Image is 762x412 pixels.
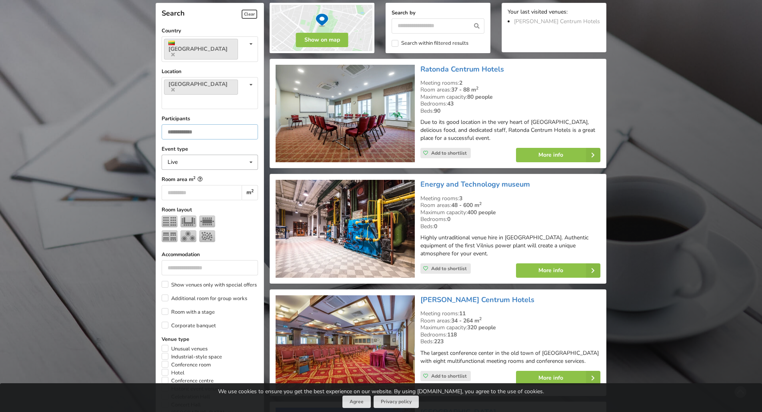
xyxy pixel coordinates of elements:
div: Your last visited venues: [508,9,600,16]
strong: 0 [434,223,437,230]
label: Industrial-style space [162,353,222,361]
label: Hotel [162,369,184,377]
p: Highly untraditional venue hire in [GEOGRAPHIC_DATA]. Authentic equipment of the first Vilnius po... [420,234,600,258]
span: Clear [242,10,257,19]
strong: 90 [434,107,440,115]
strong: 118 [447,331,457,338]
label: Search within filtered results [392,40,468,47]
a: More info [516,371,600,385]
img: Hotel | Vilnius | Ratonda Centrum Hotels [276,65,414,163]
label: Participants [162,115,258,123]
label: Room area m [162,175,258,183]
strong: 80 people [467,93,493,101]
img: Unusual venues | Vilnius | Energy and Technology museum [276,180,414,278]
strong: 0 [447,215,450,223]
label: Room layout [162,206,258,214]
label: Conference centre [162,377,214,385]
strong: 11 [459,310,466,317]
span: Add to shortlist [431,373,467,379]
div: Room areas: [420,202,600,209]
img: Theater [162,215,178,227]
div: Bedrooms: [420,331,600,338]
div: Meeting rooms: [420,195,600,202]
label: Additional room for group works [162,295,247,303]
button: Show on map [296,33,348,47]
div: Meeting rooms: [420,80,600,87]
button: Agree [342,396,371,408]
div: Maximum capacity: [420,209,600,216]
label: Unusual venues [162,345,208,353]
div: m [242,185,258,200]
a: More info [516,148,600,162]
div: Live [168,159,178,165]
a: Ratonda Centrum Hotels [420,64,504,74]
div: Meeting rooms: [420,310,600,317]
div: Bedrooms: [420,216,600,223]
p: The largest conference center in the old town of [GEOGRAPHIC_DATA] with eight multifunctional mee... [420,349,600,365]
label: Country [162,27,258,35]
div: Beds: [420,107,600,115]
div: Room areas: [420,86,600,94]
a: [PERSON_NAME] Centrum Hotels [514,18,600,25]
div: Room areas: [420,317,600,324]
label: Event type [162,145,258,153]
sup: 2 [479,201,482,207]
strong: 48 - 600 m [451,201,482,209]
a: More info [516,263,600,278]
sup: 2 [193,175,196,180]
span: Search [162,8,185,18]
strong: 2 [459,79,462,87]
a: Energy and Technology museum [420,179,530,189]
strong: 320 people [467,324,496,331]
a: Privacy policy [374,396,419,408]
div: Maximum capacity: [420,324,600,331]
label: Conference room [162,361,211,369]
div: Beds: [420,338,600,345]
img: Hotel | Vilnius | Artis Centrum Hotels [276,295,414,390]
label: Corporate banquet [162,322,216,330]
img: Show on map [270,3,374,53]
sup: 2 [251,188,254,194]
img: Banquet [180,230,196,242]
a: [PERSON_NAME] Centrum Hotels [420,295,534,305]
sup: 2 [476,85,478,91]
label: Show venues only with special offers [162,281,257,289]
p: Due to its good location in the very heart of [GEOGRAPHIC_DATA], delicious food, and dedicated st... [420,118,600,142]
span: Add to shortlist [431,265,467,272]
img: Reception [199,230,215,242]
label: Venue type [162,335,258,343]
label: Location [162,68,258,76]
strong: 34 - 264 m [451,317,482,324]
label: Search by [392,9,484,17]
a: [GEOGRAPHIC_DATA] [164,39,238,60]
strong: 43 [447,100,454,107]
div: Bedrooms: [420,100,600,107]
img: Classroom [162,230,178,242]
strong: 37 - 88 m [451,86,478,94]
strong: 400 people [467,209,496,216]
label: Room with a stage [162,308,215,316]
a: [GEOGRAPHIC_DATA] [164,80,238,95]
strong: 223 [434,338,444,345]
img: Boardroom [199,215,215,227]
span: Add to shortlist [431,150,467,156]
div: Beds: [420,223,600,230]
label: Accommodation [162,251,258,259]
div: Maximum capacity: [420,94,600,101]
img: U-shape [180,215,196,227]
sup: 2 [479,316,482,322]
strong: 3 [459,195,462,202]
